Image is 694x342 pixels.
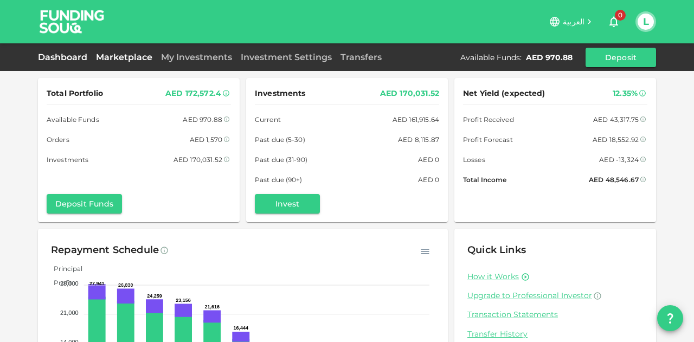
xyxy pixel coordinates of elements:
div: AED 170,031.52 [380,87,439,100]
a: Transfer History [467,329,643,339]
span: Current [255,114,281,125]
span: 0 [615,10,626,21]
a: Transfers [336,52,386,62]
div: AED 48,546.67 [589,174,639,185]
span: العربية [563,17,584,27]
div: Repayment Schedule [51,242,159,259]
tspan: 28,000 [60,280,79,287]
div: AED 18,552.92 [593,134,639,145]
div: AED 170,031.52 [173,154,222,165]
span: Past due (90+) [255,174,303,185]
span: Past due (31-90) [255,154,307,165]
span: Principal [46,264,82,273]
span: Investments [255,87,305,100]
tspan: 21,000 [60,309,79,316]
div: AED 0 [418,154,439,165]
span: Net Yield (expected) [463,87,545,100]
span: Available Funds [47,114,99,125]
button: L [638,14,654,30]
div: Available Funds : [460,52,522,63]
span: Losses [463,154,485,165]
div: AED 970.88 [183,114,222,125]
span: Upgrade to Professional Investor [467,291,592,300]
a: My Investments [157,52,236,62]
span: Quick Links [467,244,526,256]
span: Investments [47,154,88,165]
button: Invest [255,194,320,214]
div: AED 8,115.87 [398,134,439,145]
button: Deposit [586,48,656,67]
button: 0 [603,11,625,33]
a: How it Works [467,272,519,282]
a: Transaction Statements [467,309,643,320]
div: AED 0 [418,174,439,185]
span: Profit Forecast [463,134,513,145]
a: Dashboard [38,52,92,62]
button: Deposit Funds [47,194,122,214]
a: Upgrade to Professional Investor [467,291,643,301]
div: AED 1,570 [190,134,222,145]
span: Profit [46,279,72,287]
span: Profit Received [463,114,514,125]
div: AED 161,915.64 [393,114,439,125]
div: AED 970.88 [526,52,573,63]
div: AED -13,324 [599,154,639,165]
span: Past due (5-30) [255,134,305,145]
div: 12.35% [613,87,638,100]
span: Total Income [463,174,506,185]
span: Orders [47,134,69,145]
a: Investment Settings [236,52,336,62]
div: AED 172,572.4 [165,87,221,100]
span: Total Portfolio [47,87,103,100]
div: AED 43,317.75 [593,114,639,125]
a: Marketplace [92,52,157,62]
button: question [657,305,683,331]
